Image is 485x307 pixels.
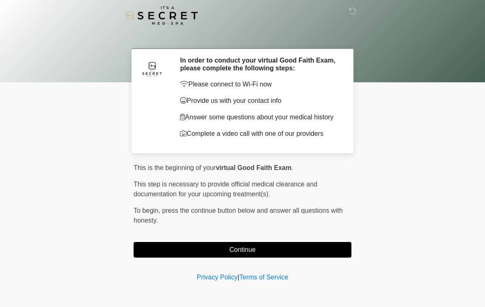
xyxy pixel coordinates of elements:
[238,274,239,281] a: |
[180,56,339,72] h2: In order to conduct your virtual Good Faith Exam, please complete the following steps:
[180,129,339,139] p: Complete a video call with one of our providers
[134,242,351,258] button: Continue
[140,56,164,81] img: Agent Avatar
[125,6,198,25] img: It's A Secret Med Spa Logo
[180,112,339,122] p: Answer some questions about your medical history
[197,274,238,281] a: Privacy Policy
[291,164,293,171] span: .
[134,207,162,214] span: To begin,
[134,164,216,171] span: This is the beginning of your
[134,207,343,224] span: press the continue button below and answer all questions with honesty.
[216,164,291,171] strong: virtual Good Faith Exam
[180,79,339,89] p: Please connect to Wi-Fi now
[134,181,317,198] span: This step is necessary to provide official medical clearance and documentation for your upcoming ...
[127,30,358,45] h1: ‎ ‎
[180,96,339,106] p: Provide us with your contact info
[239,274,288,281] a: Terms of Service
